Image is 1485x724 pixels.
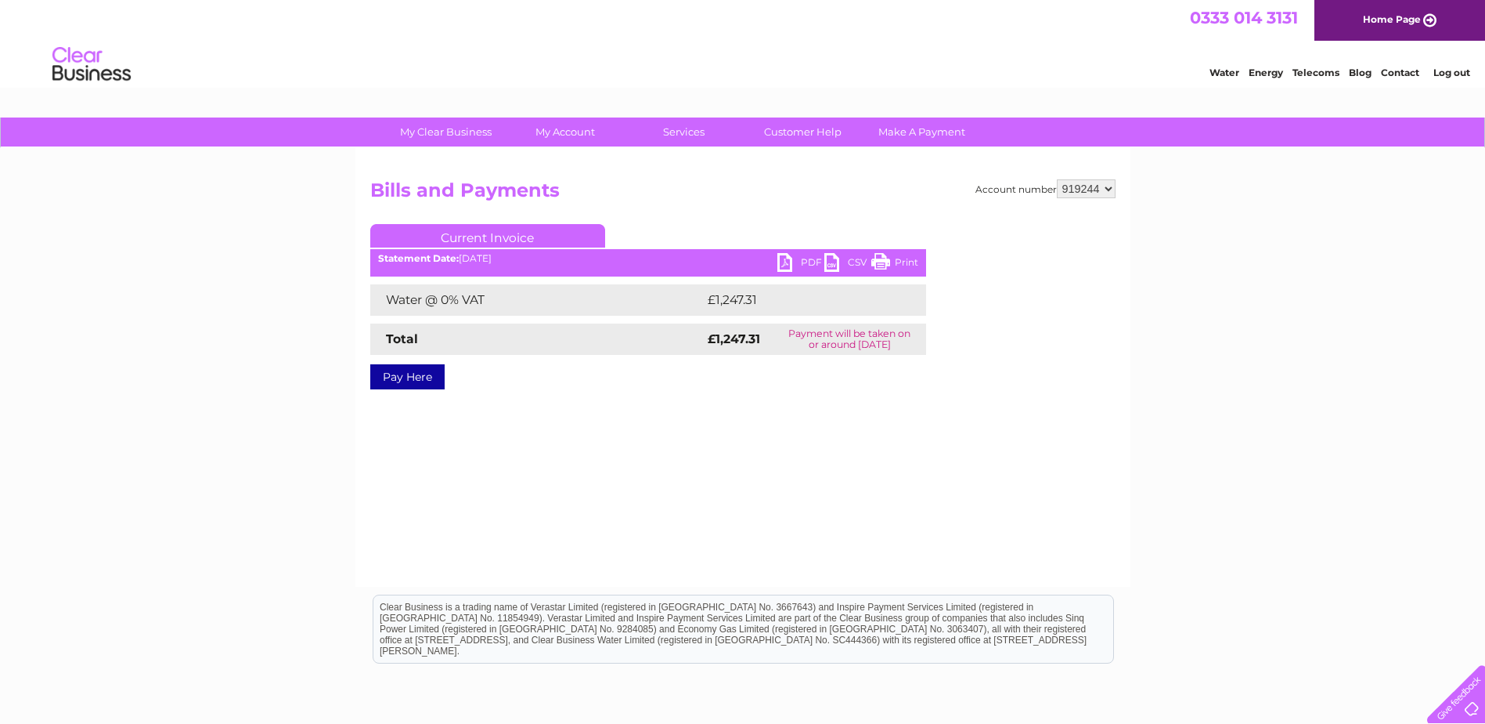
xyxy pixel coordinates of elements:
b: Statement Date: [378,252,459,264]
strong: Total [386,331,418,346]
a: Energy [1249,67,1283,78]
div: [DATE] [370,253,926,264]
td: Payment will be taken on or around [DATE] [773,324,925,355]
a: Pay Here [370,364,445,389]
a: My Account [500,118,629,147]
a: Print [871,253,918,276]
a: Water [1209,67,1239,78]
div: Account number [975,179,1116,198]
a: Current Invoice [370,224,605,248]
a: 0333 014 3131 [1190,8,1298,27]
a: Customer Help [738,118,867,147]
a: Make A Payment [857,118,986,147]
a: Blog [1349,67,1371,78]
td: Water @ 0% VAT [370,284,704,316]
div: Clear Business is a trading name of Verastar Limited (registered in [GEOGRAPHIC_DATA] No. 3667643... [373,9,1113,76]
a: My Clear Business [381,118,510,147]
strong: £1,247.31 [708,331,760,346]
img: logo.png [52,41,132,89]
a: Telecoms [1292,67,1339,78]
a: Log out [1433,67,1470,78]
a: Services [619,118,748,147]
a: Contact [1381,67,1419,78]
h2: Bills and Payments [370,179,1116,209]
a: CSV [824,253,871,276]
a: PDF [777,253,824,276]
td: £1,247.31 [704,284,899,316]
